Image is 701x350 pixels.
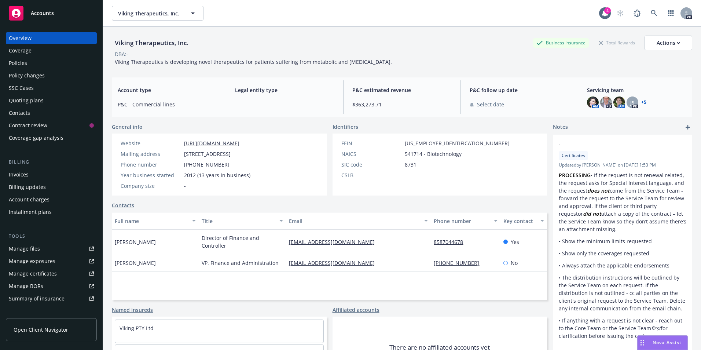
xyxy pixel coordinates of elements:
[115,259,156,267] span: [PERSON_NAME]
[115,58,392,65] span: Viking Therapeutics is developing novel therapeutics for patients suffering from metabolic and [M...
[651,325,661,332] em: first
[202,234,283,249] span: Director of Finance and Controller
[9,95,44,106] div: Quoting plans
[120,325,154,332] a: Viking PTY Ltd
[9,120,47,131] div: Contract review
[600,96,612,108] img: photo
[31,10,54,16] span: Accounts
[289,217,420,225] div: Email
[9,169,29,181] div: Invoices
[184,140,239,147] a: [URL][DOMAIN_NAME]
[333,306,379,314] a: Affiliated accounts
[202,259,279,267] span: VP, Finance and Administration
[112,123,143,131] span: General info
[112,212,199,230] button: Full name
[405,171,407,179] span: -
[559,274,686,312] p: • The distribution instructions will be outlined by the Service Team on each request. If the dist...
[115,238,156,246] span: [PERSON_NAME]
[6,194,97,205] a: Account charges
[9,293,65,305] div: Summary of insurance
[9,181,46,193] div: Billing updates
[613,96,625,108] img: photo
[6,95,97,106] a: Quoting plans
[613,6,628,21] a: Start snowing
[630,6,645,21] a: Report a Bug
[202,217,275,225] div: Title
[553,123,568,132] span: Notes
[559,237,686,245] p: • Show the minimum limits requested
[470,86,569,94] span: P&C follow up date
[112,201,134,209] a: Contacts
[559,172,591,179] strong: PROCESSING
[434,259,485,266] a: [PHONE_NUMBER]
[587,86,686,94] span: Servicing team
[434,238,469,245] a: 8587044678
[9,255,55,267] div: Manage exposures
[115,217,188,225] div: Full name
[341,171,402,179] div: CSLB
[533,38,589,47] div: Business Insurance
[9,243,40,255] div: Manage files
[511,259,518,267] span: No
[289,259,381,266] a: [EMAIL_ADDRESS][DOMAIN_NAME]
[341,161,402,168] div: SIC code
[112,38,191,48] div: Viking Therapeutics, Inc.
[235,101,334,108] span: -
[118,86,217,94] span: Account type
[6,243,97,255] a: Manage files
[199,212,286,230] button: Title
[645,36,692,50] button: Actions
[6,169,97,181] a: Invoices
[118,101,217,108] span: P&C - Commercial lines
[587,96,599,108] img: photo
[630,99,635,106] span: JS
[683,123,692,132] a: add
[647,6,661,21] a: Search
[112,6,203,21] button: Viking Therapeutics, Inc.
[9,194,49,205] div: Account charges
[6,132,97,144] a: Coverage gap analysis
[6,268,97,280] a: Manage certificates
[500,212,547,230] button: Key contact
[352,101,452,108] span: $363,273.71
[6,57,97,69] a: Policies
[6,120,97,131] a: Contract review
[6,158,97,166] div: Billing
[9,45,32,56] div: Coverage
[184,150,231,158] span: [STREET_ADDRESS]
[6,293,97,305] a: Summary of insurance
[657,36,680,50] div: Actions
[341,150,402,158] div: NAICS
[434,217,489,225] div: Phone number
[121,161,181,168] div: Phone number
[9,32,32,44] div: Overview
[553,135,692,346] div: -CertificatesUpdatedby [PERSON_NAME] on [DATE] 1:53 PMPROCESSING• If the request is not renewal r...
[587,187,610,194] em: does not
[6,3,97,23] a: Accounts
[184,161,230,168] span: [PHONE_NUMBER]
[6,233,97,240] div: Tools
[6,107,97,119] a: Contacts
[341,139,402,147] div: FEIN
[6,32,97,44] a: Overview
[559,162,686,168] span: Updated by [PERSON_NAME] on [DATE] 1:53 PM
[604,7,611,14] div: 4
[562,152,585,159] span: Certificates
[9,70,45,81] div: Policy changes
[431,212,500,230] button: Phone number
[9,280,43,292] div: Manage BORs
[6,280,97,292] a: Manage BORs
[664,6,678,21] a: Switch app
[289,238,381,245] a: [EMAIL_ADDRESS][DOMAIN_NAME]
[405,139,510,147] span: [US_EMPLOYER_IDENTIFICATION_NUMBER]
[637,335,688,350] button: Nova Assist
[477,101,504,108] span: Select date
[121,171,181,179] div: Year business started
[121,139,181,147] div: Website
[405,150,462,158] span: 541714 - Biotechnology
[595,38,639,47] div: Total Rewards
[559,171,686,233] p: • If the request is not renewal related, the request asks for Special Interest language, and the ...
[184,182,186,190] span: -
[6,181,97,193] a: Billing updates
[9,132,63,144] div: Coverage gap analysis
